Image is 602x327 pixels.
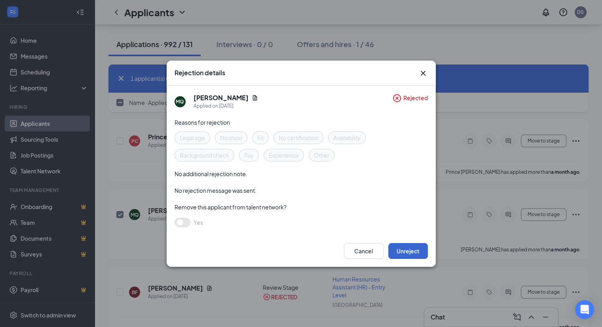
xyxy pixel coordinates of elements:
[333,133,361,142] span: Availability
[403,93,428,110] span: Rejected
[175,119,230,126] span: Reasons for rejection
[392,93,402,103] svg: CircleCross
[269,151,299,160] span: Experience
[175,68,225,77] h3: Rejection details
[257,133,264,142] span: Fit
[575,300,594,319] div: Open Intercom Messenger
[175,203,287,211] span: Remove this applicant from talent network?
[194,93,249,102] h5: [PERSON_NAME]
[418,68,428,78] svg: Cross
[418,68,428,78] button: Close
[388,243,428,259] button: Unreject
[180,151,229,160] span: Background check
[244,151,254,160] span: Pay
[314,151,329,160] span: Other
[175,187,256,194] span: No rejection message was sent.
[175,170,247,177] span: No additional rejection note.
[180,133,205,142] span: Legal age
[344,243,384,259] button: Cancel
[220,133,242,142] span: No show
[194,102,258,110] div: Applied on [DATE]
[194,218,203,227] span: Yes
[252,95,258,101] svg: Document
[176,98,184,105] div: MQ
[279,133,318,142] span: No certification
